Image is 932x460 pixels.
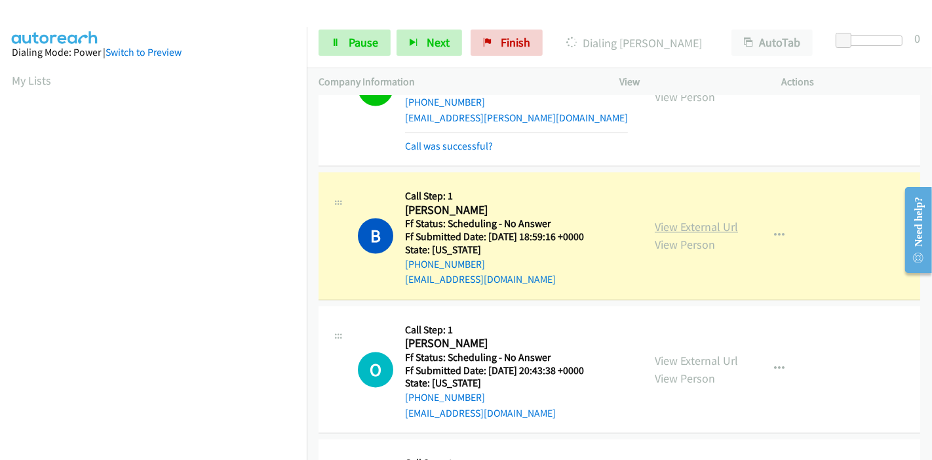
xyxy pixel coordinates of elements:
[405,259,485,271] a: [PHONE_NUMBER]
[895,178,932,282] iframe: Resource Center
[405,392,485,404] a: [PHONE_NUMBER]
[405,274,556,286] a: [EMAIL_ADDRESS][DOMAIN_NAME]
[405,190,600,203] h5: Call Step: 1
[405,96,485,109] a: [PHONE_NUMBER]
[405,203,600,219] h2: [PERSON_NAME]
[655,354,738,369] a: View External Url
[397,30,462,56] button: Next
[405,337,584,352] h2: [PERSON_NAME]
[655,238,715,253] a: View Person
[427,35,450,50] span: Next
[405,324,584,337] h5: Call Step: 1
[405,408,556,420] a: [EMAIL_ADDRESS][DOMAIN_NAME]
[12,45,295,60] div: Dialing Mode: Power |
[914,30,920,47] div: 0
[358,352,393,388] h1: O
[405,231,600,244] h5: Ff Submitted Date: [DATE] 18:59:16 +0000
[349,35,378,50] span: Pause
[731,30,813,56] button: AutoTab
[358,219,393,254] h1: B
[358,352,393,388] div: The call is yet to be attempted
[319,30,391,56] a: Pause
[12,73,51,88] a: My Lists
[501,35,530,50] span: Finish
[560,34,708,52] p: Dialing [PERSON_NAME]
[405,244,600,257] h5: State: [US_STATE]
[319,74,596,90] p: Company Information
[405,140,493,153] a: Call was successful?
[471,30,543,56] a: Finish
[655,220,738,235] a: View External Url
[619,74,758,90] p: View
[405,112,628,125] a: [EMAIL_ADDRESS][PERSON_NAME][DOMAIN_NAME]
[655,371,715,387] a: View Person
[782,74,921,90] p: Actions
[655,90,715,105] a: View Person
[405,218,600,231] h5: Ff Status: Scheduling - No Answer
[405,377,584,390] h5: State: [US_STATE]
[106,46,182,58] a: Switch to Preview
[842,35,903,46] div: Delay between calls (in seconds)
[405,365,584,378] h5: Ff Submitted Date: [DATE] 20:43:38 +0000
[405,352,584,365] h5: Ff Status: Scheduling - No Answer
